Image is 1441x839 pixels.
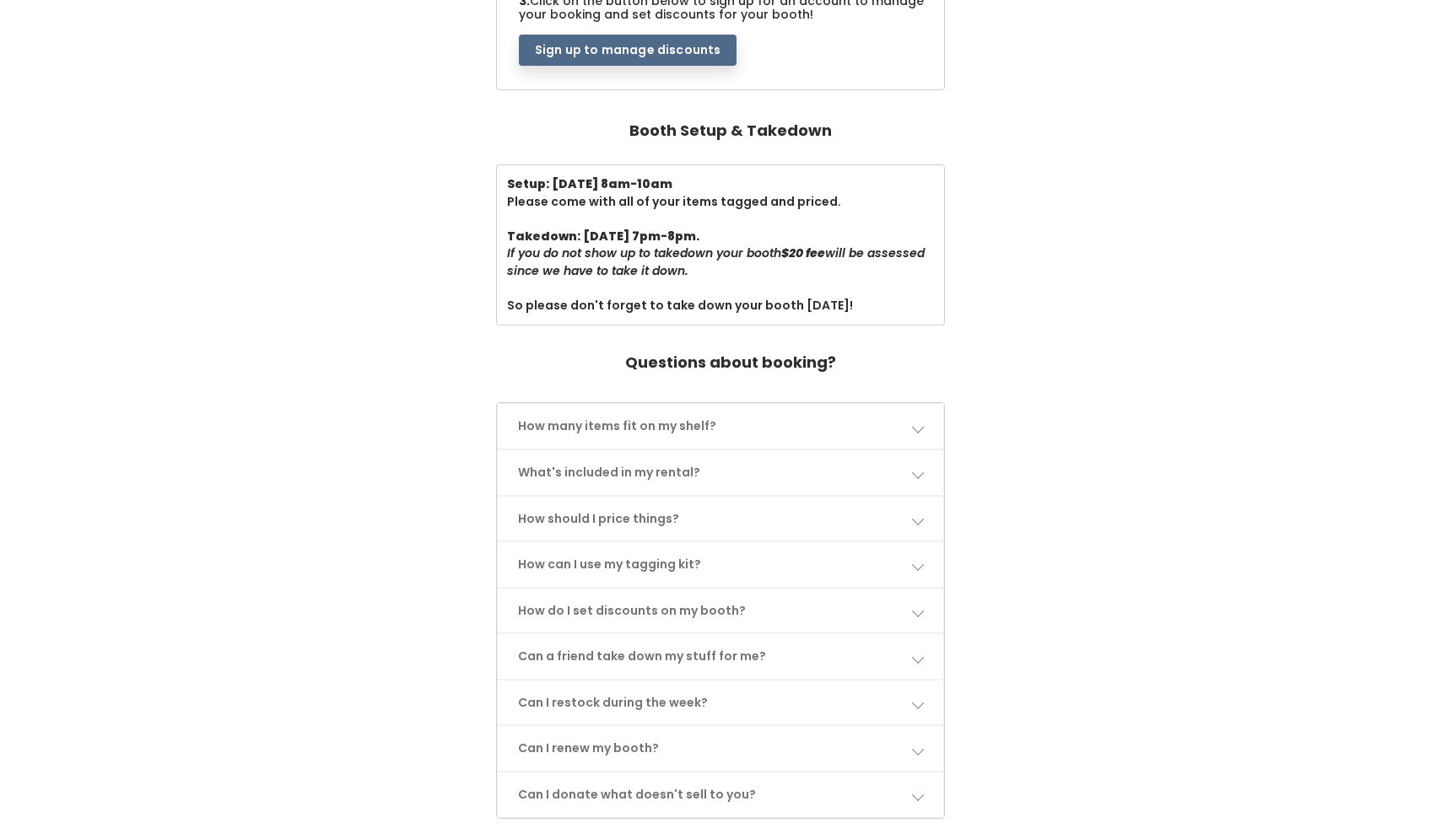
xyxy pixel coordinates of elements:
a: How can I use my tagging kit? [498,542,943,587]
a: How do I set discounts on my booth? [498,589,943,633]
a: How many items fit on my shelf? [498,404,943,449]
b: $20 fee [781,245,825,261]
a: Can I donate what doesn't sell to you? [498,772,943,817]
button: Sign up to manage discounts [519,35,737,67]
a: Sign up to manage discounts [519,40,737,57]
a: What's included in my rental? [498,450,943,495]
a: Can a friend take down my stuff for me? [498,634,943,679]
h4: Questions about booking? [625,346,836,379]
b: Setup: [DATE] 8am-10am [507,175,672,192]
a: Can I restock during the week? [498,680,943,725]
div: Please come with all of your items tagged and priced. So please don't forget to take down your bo... [507,175,934,315]
a: How should I price things? [498,497,943,541]
h4: Booth Setup & Takedown [629,114,832,148]
a: Can I renew my booth? [498,726,943,771]
i: If you do not show up to takedown your booth will be assessed since we have to take it down. [507,245,925,279]
b: Takedown: [DATE] 7pm-8pm. [507,228,699,245]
